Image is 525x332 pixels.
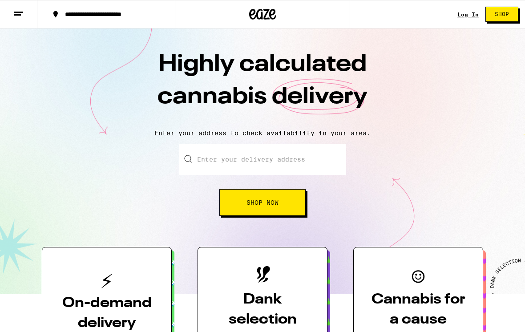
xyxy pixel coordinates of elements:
[368,290,468,330] h3: Cannabis for a cause
[219,189,306,216] button: Shop Now
[179,144,346,175] input: Enter your delivery address
[107,49,418,122] h1: Highly calculated cannabis delivery
[246,199,279,206] span: Shop Now
[479,7,525,22] a: Shop
[9,130,516,137] p: Enter your address to check availability in your area.
[495,12,509,17] span: Shop
[457,12,479,17] a: Log In
[485,7,518,22] button: Shop
[212,290,313,330] h3: Dank selection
